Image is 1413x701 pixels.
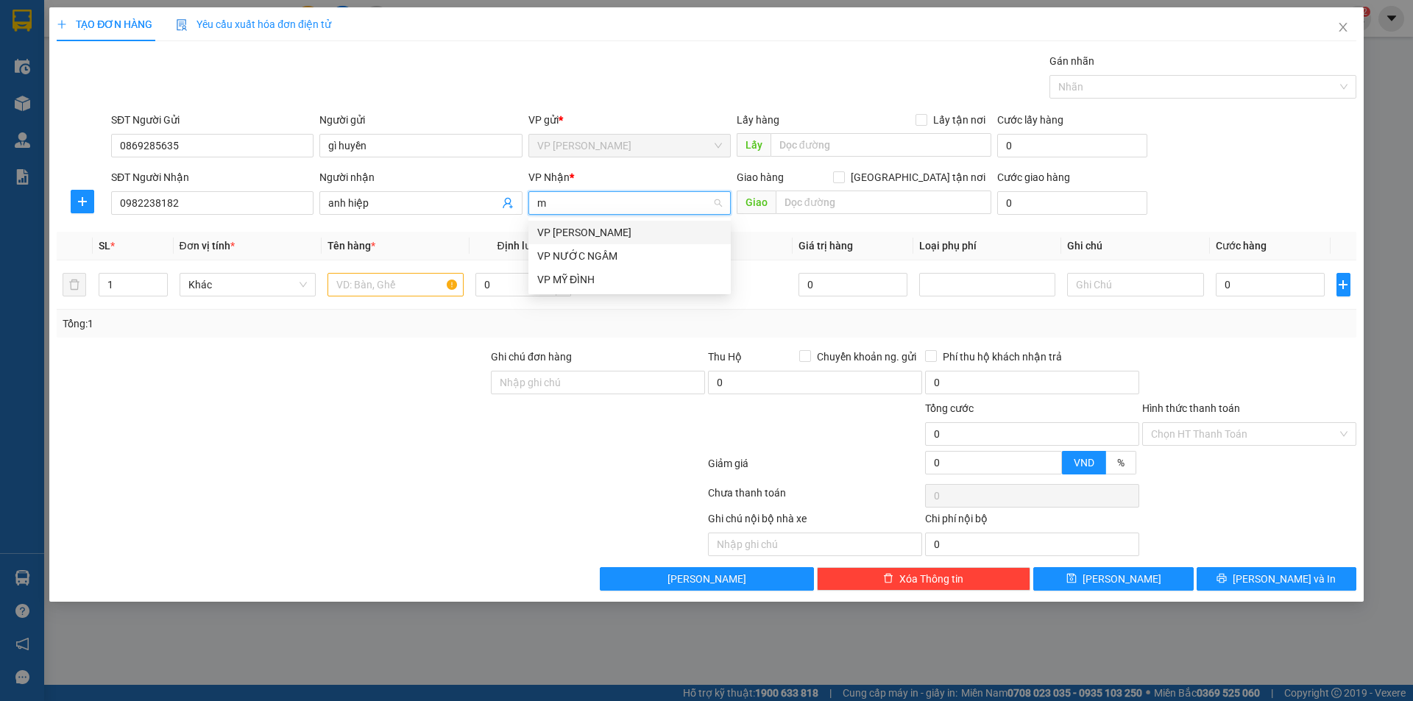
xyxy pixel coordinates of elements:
div: VP MỸ ĐÌNH [537,271,722,288]
span: VND [1074,457,1094,469]
span: plus [71,196,93,207]
input: Dọc đường [771,133,991,157]
input: Cước lấy hàng [997,134,1147,157]
div: VP NƯỚC NGẦM [528,244,731,268]
span: Giao hàng [737,171,784,183]
span: Thu Hộ [708,351,742,363]
span: Giao [737,191,776,214]
button: deleteXóa Thông tin [817,567,1031,591]
div: VP MỸ ĐÌNH [528,268,731,291]
span: Giá trị hàng [798,240,853,252]
div: Tổng: 1 [63,316,545,332]
span: Đơn vị tính [180,240,235,252]
span: Chuyển khoản ng. gửi [811,349,922,365]
span: Lấy tận nơi [927,112,991,128]
span: Lấy hàng [737,114,779,126]
span: printer [1217,573,1227,585]
button: plus [71,190,94,213]
button: Close [1322,7,1364,49]
span: Khác [188,274,307,296]
label: Gán nhãn [1049,55,1094,67]
span: delete [883,573,893,585]
div: VP [PERSON_NAME] [537,224,722,241]
th: Ghi chú [1061,232,1209,260]
button: delete [63,273,86,296]
span: Phí thu hộ khách nhận trả [937,349,1068,365]
div: Người gửi [319,112,522,128]
input: Nhập ghi chú [708,533,922,556]
label: Cước lấy hàng [997,114,1063,126]
div: VP GIA LÂM [528,221,731,244]
span: SL [99,240,110,252]
span: % [1117,457,1125,469]
button: [PERSON_NAME] [600,567,814,591]
span: save [1066,573,1077,585]
span: user-add [502,197,514,209]
div: Chưa thanh toán [706,485,924,510]
div: Người nhận [319,169,522,185]
span: [PERSON_NAME] [1083,571,1161,587]
span: Yêu cầu xuất hóa đơn điện tử [176,18,331,30]
span: VP Nghi Xuân [537,135,722,157]
div: Chi phí nội bộ [925,510,1139,533]
span: Tên hàng [327,240,375,252]
div: Giảm giá [706,455,924,481]
span: [PERSON_NAME] [667,571,746,587]
span: [GEOGRAPHIC_DATA] tận nơi [845,169,991,185]
div: VP gửi [528,112,731,128]
input: Ghi Chú [1067,273,1203,296]
span: close [1337,21,1349,33]
div: SĐT Người Nhận [111,169,314,185]
span: plus [1337,279,1350,291]
input: Ghi chú đơn hàng [491,371,705,394]
span: Định lượng [497,240,549,252]
button: plus [1336,273,1350,296]
input: Dọc đường [776,191,991,214]
label: Hình thức thanh toán [1142,402,1240,414]
input: Cước giao hàng [997,191,1147,215]
button: save[PERSON_NAME] [1033,567,1193,591]
span: [PERSON_NAME] và In [1233,571,1336,587]
th: Loại phụ phí [913,232,1061,260]
span: TẠO ĐƠN HÀNG [57,18,152,30]
label: Ghi chú đơn hàng [491,351,572,363]
img: icon [176,19,188,31]
input: 0 [798,273,908,296]
div: SĐT Người Gửi [111,112,314,128]
span: VP Nhận [528,171,570,183]
div: Ghi chú nội bộ nhà xe [708,510,922,533]
span: Tổng cước [925,402,974,414]
label: Cước giao hàng [997,171,1070,183]
input: VD: Bàn, Ghế [327,273,464,296]
div: VP NƯỚC NGẦM [537,248,722,264]
button: printer[PERSON_NAME] và In [1197,567,1356,591]
span: plus [57,19,67,29]
span: Xóa Thông tin [899,571,963,587]
span: Cước hàng [1216,240,1267,252]
span: Lấy [737,133,771,157]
